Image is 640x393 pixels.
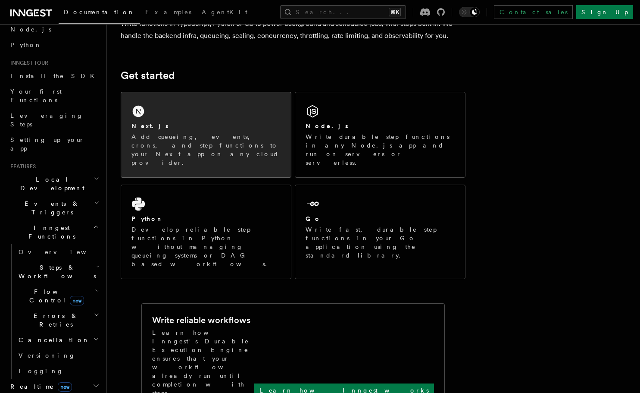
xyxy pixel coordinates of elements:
span: Install the SDK [10,72,100,79]
a: Your first Functions [7,84,101,108]
span: Events & Triggers [7,199,94,217]
a: Install the SDK [7,68,101,84]
a: GoWrite fast, durable step functions in your Go application using the standard library. [295,185,465,279]
span: Cancellation [15,336,90,344]
span: Python [10,41,42,48]
button: Events & Triggers [7,196,101,220]
a: Documentation [59,3,140,24]
a: PythonDevelop reliable step functions in Python without managing queueing systems or DAG based wo... [121,185,291,279]
kbd: ⌘K [389,8,401,16]
a: AgentKit [197,3,253,23]
a: Node.js [7,22,101,37]
span: Inngest tour [7,60,48,66]
span: Logging [19,368,63,374]
span: Setting up your app [10,136,84,152]
span: Features [7,163,36,170]
button: Errors & Retries [15,308,101,332]
span: Steps & Workflows [15,263,96,280]
a: Get started [121,69,175,82]
a: Examples [140,3,197,23]
a: Next.jsAdd queueing, events, crons, and step functions to your Next app on any cloud provider. [121,92,291,178]
span: AgentKit [202,9,247,16]
a: Versioning [15,348,101,363]
a: Contact sales [494,5,573,19]
button: Flow Controlnew [15,284,101,308]
button: Toggle dark mode [459,7,480,17]
a: Setting up your app [7,132,101,156]
a: Node.jsWrite durable step functions in any Node.js app and run on servers or serverless. [295,92,465,178]
span: new [70,296,84,305]
h2: Go [306,214,321,223]
div: Inngest Functions [7,244,101,379]
button: Search...⌘K [280,5,406,19]
span: Inngest Functions [7,223,93,241]
span: Realtime [7,382,72,391]
span: Local Development [7,175,94,192]
button: Local Development [7,172,101,196]
h2: Write reliable workflows [152,314,250,326]
p: Write fast, durable step functions in your Go application using the standard library. [306,225,455,260]
span: Node.js [10,26,51,33]
h2: Node.js [306,122,348,130]
button: Inngest Functions [7,220,101,244]
span: Examples [145,9,191,16]
button: Cancellation [15,332,101,348]
span: new [58,382,72,392]
p: Add queueing, events, crons, and step functions to your Next app on any cloud provider. [131,132,281,167]
a: Python [7,37,101,53]
a: Leveraging Steps [7,108,101,132]
span: Versioning [19,352,75,359]
a: Overview [15,244,101,260]
span: Leveraging Steps [10,112,83,128]
a: Sign Up [576,5,633,19]
p: Write durable step functions in any Node.js app and run on servers or serverless. [306,132,455,167]
span: Errors & Retries [15,311,94,329]
p: Write functions in TypeScript, Python or Go to power background and scheduled jobs, with steps bu... [121,18,465,42]
span: Overview [19,248,107,255]
span: Flow Control [15,287,95,305]
a: Logging [15,363,101,379]
span: Your first Functions [10,88,62,104]
h2: Next.js [131,122,169,130]
button: Steps & Workflows [15,260,101,284]
p: Develop reliable step functions in Python without managing queueing systems or DAG based workflows. [131,225,281,268]
h2: Python [131,214,163,223]
span: Documentation [64,9,135,16]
